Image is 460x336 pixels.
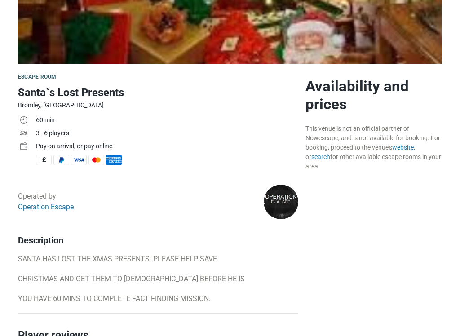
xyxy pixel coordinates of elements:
[18,294,298,305] p: YOU HAVE 60 MINS TO COMPLETE FACT FINDING MISSION.
[53,155,69,166] span: PayPal
[264,185,298,220] img: a8baa56554f96369l.png
[305,124,442,172] div: This venue is not an official partner of Nowescape, and is not available for booking. For booking...
[18,85,298,101] h1: Santa`s Lost Presents
[392,144,414,151] a: website
[311,154,330,161] a: search
[18,74,56,80] span: Escape room
[36,142,298,151] div: Pay on arrival, or pay online
[18,191,74,213] div: Operated by
[36,128,298,141] td: 3 - 6 players
[18,235,298,246] h4: Description
[18,203,74,212] a: Operation Escape
[71,155,87,166] span: Visa
[305,78,442,114] h2: Availability and prices
[18,274,298,285] p: CHRISTMAS AND GET THEM TO [DEMOGRAPHIC_DATA] BEFORE HE IS
[18,101,298,111] div: Bromley, [GEOGRAPHIC_DATA]
[36,155,52,166] span: Cash
[106,155,122,166] span: American Express
[36,115,298,128] td: 60 min
[18,254,298,265] p: SANTA HAS LOST THE XMAS PRESENTS. PLEASE HELP SAVE
[88,155,104,166] span: MasterCard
